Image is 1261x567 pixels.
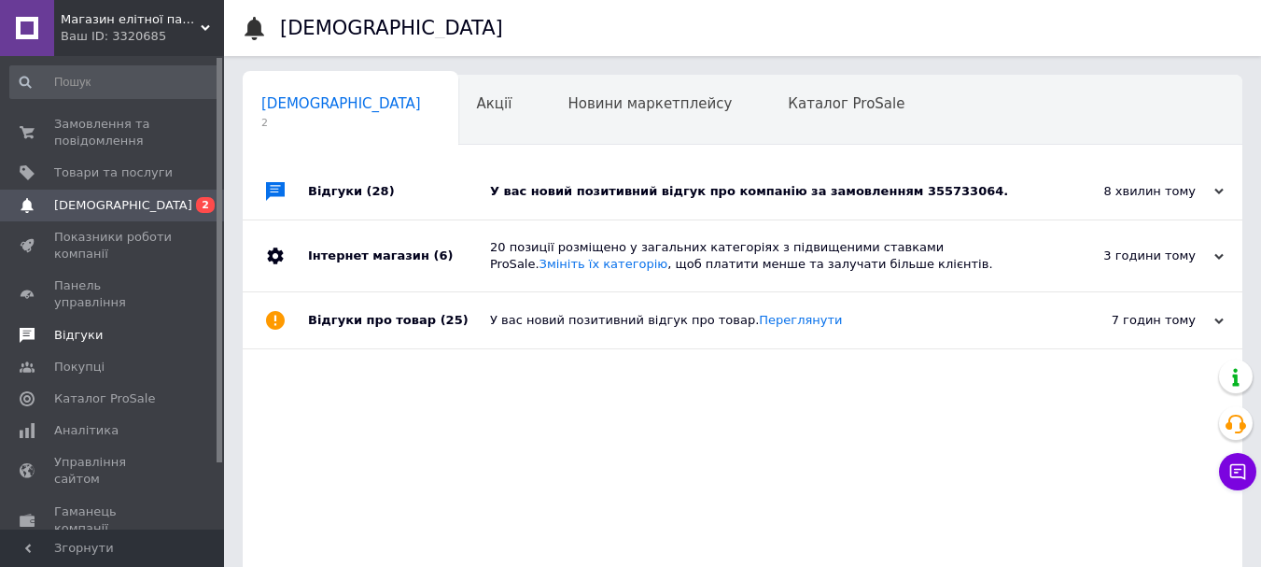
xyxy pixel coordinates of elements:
[1219,453,1256,490] button: Чат з покупцем
[759,313,842,327] a: Переглянути
[54,277,173,311] span: Панель управління
[308,163,490,220] div: Відгуки
[539,257,668,271] a: Змініть їх категорію
[54,454,173,488] span: Управління сайтом
[54,503,173,537] span: Гаманець компанії
[61,11,201,28] span: Магазин елітної парфюмерії та косметики "Престиж"
[490,239,1037,273] div: 20 позиції розміщено у загальних категоріях з підвищеними ставками ProSale. , щоб платити менше т...
[196,197,215,213] span: 2
[261,116,421,130] span: 2
[54,327,103,344] span: Відгуки
[280,17,503,39] h1: [DEMOGRAPHIC_DATA]
[367,184,395,198] span: (28)
[1037,248,1224,264] div: 3 години тому
[567,95,732,112] span: Новини маркетплейсу
[433,248,453,262] span: (6)
[54,422,119,439] span: Аналітика
[1037,312,1224,329] div: 7 годин тому
[9,65,220,99] input: Пошук
[54,164,173,181] span: Товари та послуги
[308,292,490,348] div: Відгуки про товар
[54,116,173,149] span: Замовлення та повідомлення
[441,313,469,327] span: (25)
[261,95,421,112] span: [DEMOGRAPHIC_DATA]
[788,95,904,112] span: Каталог ProSale
[54,197,192,214] span: [DEMOGRAPHIC_DATA]
[477,95,512,112] span: Акції
[61,28,224,45] div: Ваш ID: 3320685
[54,229,173,262] span: Показники роботи компанії
[54,359,105,376] span: Покупці
[1037,183,1224,200] div: 8 хвилин тому
[490,183,1037,200] div: У вас новий позитивний відгук про компанію за замовленням 355733064.
[54,390,155,407] span: Каталог ProSale
[308,220,490,291] div: Інтернет магазин
[490,312,1037,329] div: У вас новий позитивний відгук про товар.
